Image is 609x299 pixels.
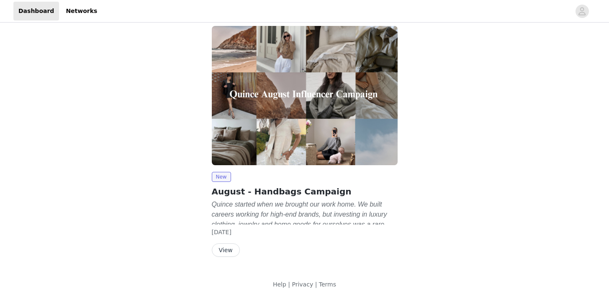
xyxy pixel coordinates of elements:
span: [DATE] [212,229,231,235]
div: avatar [578,5,586,18]
h2: August - Handbags Campaign [212,185,398,198]
img: Quince [212,26,398,165]
em: Quince started when we brought our work home. We built careers working for high-end brands, but i... [212,201,390,258]
a: Help [273,281,286,288]
a: Networks [61,2,102,20]
a: View [212,247,240,253]
span: | [315,281,317,288]
span: New [212,172,231,182]
button: View [212,243,240,257]
a: Privacy [292,281,313,288]
span: | [288,281,290,288]
a: Dashboard [13,2,59,20]
a: Terms [319,281,336,288]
